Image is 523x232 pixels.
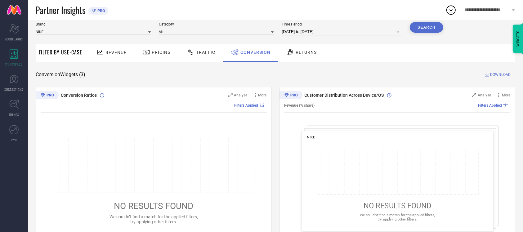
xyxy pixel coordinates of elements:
span: WORKSPACE [6,62,23,67]
span: More [258,93,267,97]
span: Partner Insights [36,4,85,16]
span: We couldn’t find a match for the applied filters, try applying other filters. [360,213,435,221]
span: Filters Applied [478,103,502,108]
svg: Zoom [472,93,476,97]
button: Search [410,22,443,33]
span: NIKE [307,135,315,139]
span: TRENDS [9,112,19,117]
span: Returns [296,50,317,55]
span: PRO [96,8,105,13]
span: Filter By Use-Case [39,49,82,56]
span: We couldn’t find a match for the applied filters, try applying other filters. [110,214,198,224]
span: Conversion Widgets ( 3 ) [36,72,85,78]
div: Premium [36,91,59,100]
span: NO RESULTS FOUND [364,201,431,210]
span: Analyse [234,93,248,97]
input: Select time period [282,28,402,35]
div: Open download list [445,4,457,16]
span: NO RESULTS FOUND [114,201,193,211]
span: Conversion [240,50,270,55]
span: Revenue (% share) [284,103,315,108]
span: Filters Applied [235,103,258,108]
div: Premium [279,91,302,100]
span: | [266,103,267,108]
span: SCORECARDS [5,37,23,41]
span: Customer Distribution Across Device/OS [305,93,384,98]
span: FWD [11,137,17,142]
span: Conversion Ratios [61,93,97,98]
span: Brand [36,22,151,26]
svg: Zoom [228,93,233,97]
span: Time Period [282,22,402,26]
span: Analyse [478,93,491,97]
span: Pricing [152,50,171,55]
span: Traffic [196,50,215,55]
span: More [502,93,510,97]
span: Revenue [105,50,127,55]
span: SUGGESTIONS [5,87,24,92]
span: Category [159,22,274,26]
span: DOWNLOAD [490,72,511,78]
span: | [509,103,510,108]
